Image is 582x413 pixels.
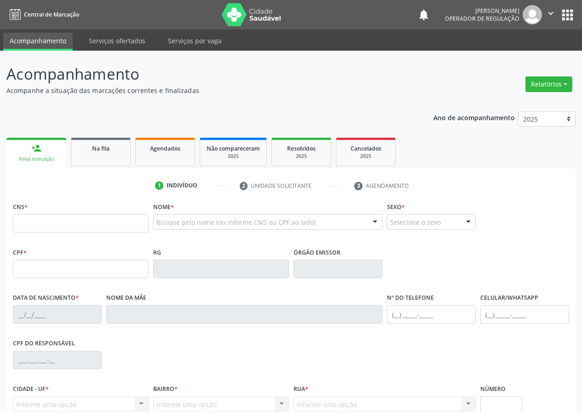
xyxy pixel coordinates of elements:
label: Data de nascimento [13,291,79,305]
a: Serviços ofertados [82,33,152,49]
div: person_add [31,143,41,153]
label: Bairro [153,382,178,396]
label: CPF do responsável [13,337,75,351]
label: Rua [294,382,308,396]
a: Central de Marcação [6,7,79,22]
div: 2025 [207,153,260,160]
input: (__) _____-_____ [480,305,569,324]
span: Selecione o sexo [390,217,441,227]
input: (__) _____-_____ [387,305,476,324]
input: __/__/____ [13,305,102,324]
div: 2025 [343,153,389,160]
span: Resolvidos [287,145,316,152]
span: Busque pelo nome (ou informe CNS ou CPF ao lado) [156,217,316,227]
span: Central de Marcação [24,11,79,18]
button: Relatórios [525,76,572,92]
label: Nº do Telefone [387,291,434,305]
p: Acompanhamento [6,63,405,86]
div: 2025 [278,153,324,160]
span: Na fila [92,145,109,152]
button: apps [559,7,576,23]
label: Nome da mãe [106,291,146,305]
button: notifications [417,8,430,21]
label: RG [153,245,161,260]
label: Órgão emissor [294,245,340,260]
a: Acompanhamento [3,33,73,51]
div: [PERSON_NAME] [445,7,519,15]
label: Número [480,382,506,396]
div: 1 [155,181,163,190]
label: Celular/WhatsApp [480,291,538,305]
p: Acompanhe a situação das marcações correntes e finalizadas [6,86,405,95]
button:  [542,5,559,24]
span: Operador de regulação [445,15,519,23]
a: Serviços por vaga [161,33,228,49]
label: CPF [13,245,27,260]
img: img [523,5,542,24]
span: Não compareceram [207,145,260,152]
label: CNS [13,200,28,214]
label: Nome [153,200,174,214]
i:  [546,8,556,18]
span: Cancelados [351,145,381,152]
span: Agendados [150,145,180,152]
div: Indivíduo [167,181,197,190]
p: Ano de acompanhamento [433,111,515,123]
input: ___.___.___-__ [13,351,102,369]
div: Nova marcação [13,156,60,163]
label: Sexo [387,200,405,214]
